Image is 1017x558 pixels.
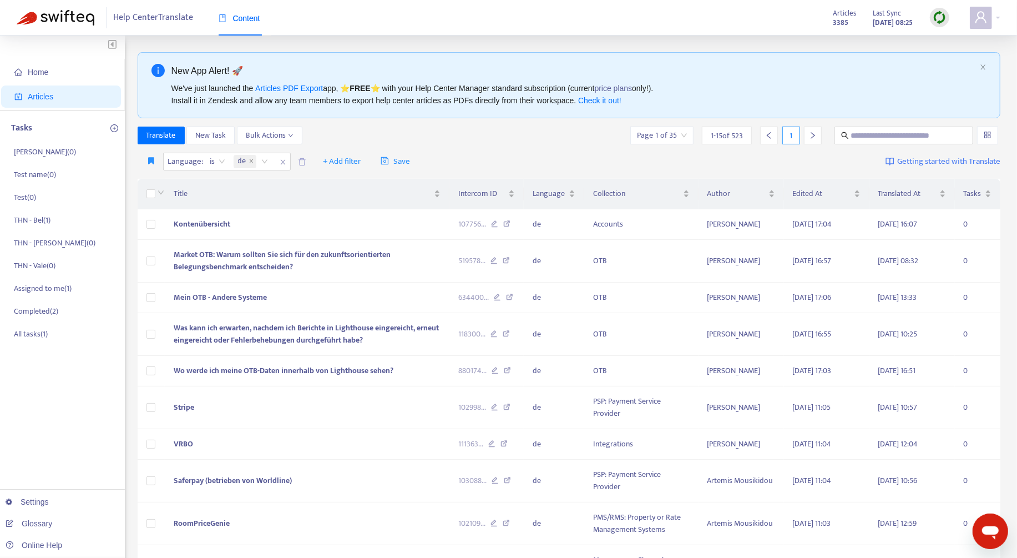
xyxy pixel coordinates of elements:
span: 102109 ... [458,517,485,530]
td: 0 [955,386,1000,429]
th: Edited At [784,179,869,209]
button: + Add filter [315,153,370,170]
span: Help Center Translate [114,7,194,28]
span: Language [533,188,566,200]
span: RoomPriceGenie [174,517,230,530]
th: Intercom ID [449,179,524,209]
div: 1 [782,127,800,144]
span: New Task [195,129,226,142]
strong: 3385 [833,17,849,29]
span: Intercom ID [458,188,506,200]
a: Online Help [6,541,62,550]
span: Collection [593,188,680,200]
td: Accounts [584,209,698,240]
td: [PERSON_NAME] [699,313,784,356]
div: New App Alert! 🚀 [171,64,976,78]
th: Language [524,179,584,209]
td: de [524,209,584,240]
td: PMS/RMS: Property or Rate Management Systems [584,502,698,545]
span: 111363 ... [458,438,483,450]
td: de [524,240,584,283]
td: 0 [955,502,1000,545]
span: is [210,153,225,170]
span: Language : [164,153,205,170]
button: Bulk Actionsdown [237,127,302,144]
span: Saferpay (betrieben von Worldline) [174,474,292,487]
button: Translate [138,127,185,144]
td: [PERSON_NAME] [699,240,784,283]
span: right [809,132,817,139]
iframe: Button to launch messaging window [973,514,1008,549]
span: Kontenübersicht [174,218,230,230]
span: down [288,133,294,138]
p: All tasks ( 1 ) [14,328,48,340]
span: [DATE] 16:07 [878,218,918,230]
span: Edited At [793,188,852,200]
button: New Task [186,127,235,144]
td: Integrations [584,429,698,460]
span: [DATE] 11:03 [793,517,831,530]
td: [PERSON_NAME] [699,209,784,240]
td: 0 [955,460,1000,502]
span: Last Sync [873,7,902,19]
span: Bulk Actions [246,129,294,142]
a: price plans [595,84,633,93]
span: [DATE] 12:59 [878,517,917,530]
span: Translated At [878,188,937,200]
td: [PERSON_NAME] [699,356,784,386]
span: VRBO [174,438,193,450]
td: OTB [584,283,698,313]
th: Tasks [955,179,1000,209]
button: close [980,64,986,71]
p: Tasks [11,122,32,135]
td: OTB [584,313,698,356]
span: Content [219,14,260,23]
td: Artemis Mousikidou [699,460,784,502]
p: Test ( 0 ) [14,192,36,203]
p: Assigned to me ( 1 ) [14,283,72,294]
td: [PERSON_NAME] [699,429,784,460]
span: Getting started with Translate [897,155,1000,168]
th: Title [165,179,450,209]
span: [DATE] 08:32 [878,254,919,267]
p: THN - Bel ( 1 ) [14,214,50,226]
p: [PERSON_NAME] ( 0 ) [14,146,76,158]
span: [DATE] 16:51 [878,364,916,377]
span: Title [174,188,432,200]
span: account-book [14,93,22,100]
span: [DATE] 10:57 [878,401,918,414]
span: Mein OTB - Andere Systeme [174,291,267,304]
a: Check it out! [578,96,621,105]
span: 102998 ... [458,401,486,414]
p: THN - Vale ( 0 ) [14,260,55,272]
span: [DATE] 13:33 [878,291,917,304]
a: Articles PDF Export [255,84,323,93]
td: de [524,386,584,429]
span: Tasks [964,188,983,200]
span: delete [298,158,306,166]
a: Glossary [6,519,52,528]
td: PSP: Payment Service Provider [584,460,698,502]
td: 0 [955,240,1000,283]
span: 519578 ... [458,255,485,267]
p: THN - [PERSON_NAME] ( 0 ) [14,237,95,249]
td: 0 [955,429,1000,460]
td: 0 [955,283,1000,313]
td: de [524,429,584,460]
span: de [238,155,246,168]
td: de [524,502,584,545]
span: Wo werde ich meine OTB-Daten innerhalb von Lighthouse sehen? [174,364,393,377]
span: Author [707,188,766,200]
span: 634400 ... [458,291,489,304]
span: 880174 ... [458,365,487,377]
span: Translate [146,129,176,142]
span: 1 - 15 of 523 [711,130,743,142]
td: 0 [955,313,1000,356]
td: OTB [584,356,698,386]
span: home [14,68,22,76]
span: close [249,158,254,165]
img: image-link [886,157,894,166]
span: Home [28,68,48,77]
td: PSP: Payment Service Provider [584,386,698,429]
span: [DATE] 11:04 [793,438,832,450]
